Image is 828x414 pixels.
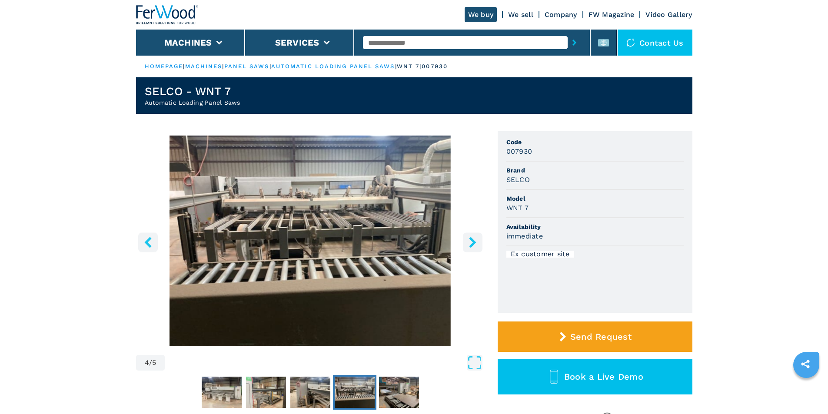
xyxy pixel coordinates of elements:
[145,98,240,107] h2: Automatic Loading Panel Saws
[185,63,223,70] a: machines
[145,84,240,98] h1: SELCO - WNT 7
[200,375,243,410] button: Go to Slide 1
[570,331,632,342] span: Send Request
[145,359,149,366] span: 4
[791,375,821,407] iframe: Chat
[335,377,375,408] img: 6e0c4b4344c82048df93d2687862a7e5
[183,63,185,70] span: |
[795,353,816,375] a: sharethis
[568,33,581,53] button: submit-button
[508,10,533,19] a: We sell
[149,359,152,366] span: /
[506,203,529,213] h3: WNT 7
[246,377,286,408] img: 6de2089d8e157302e45fcb59b3d871b1
[290,377,330,408] img: 807622a7f972a870918944e9a8442fdd
[626,38,635,47] img: Contact us
[465,7,497,22] a: We buy
[269,63,271,70] span: |
[202,377,242,408] img: d95896908e297f6a6adfd03bb8722eac
[152,359,156,366] span: 5
[589,10,635,19] a: FW Magazine
[275,37,319,48] button: Services
[379,377,419,408] img: 7bf31dcd8b95d13210d1a554b415c67a
[271,63,395,70] a: automatic loading panel saws
[545,10,577,19] a: Company
[289,375,332,410] button: Go to Slide 3
[498,359,692,394] button: Book a Live Demo
[498,321,692,352] button: Send Request
[138,232,158,252] button: left-button
[422,63,448,70] p: 007930
[145,63,183,70] a: HOMEPAGE
[564,371,643,382] span: Book a Live Demo
[618,30,692,56] div: Contact us
[136,136,485,346] img: Automatic Loading Panel Saws SELCO WNT 7
[333,375,376,410] button: Go to Slide 4
[506,146,532,156] h3: 007930
[167,355,482,371] button: Open Fullscreen
[244,375,288,410] button: Go to Slide 2
[506,175,530,185] h3: SELCO
[506,194,684,203] span: Model
[136,5,199,24] img: Ferwood
[506,251,574,258] div: Ex customer site
[136,136,485,346] div: Go to Slide 4
[136,375,485,410] nav: Thumbnail Navigation
[506,166,684,175] span: Brand
[645,10,692,19] a: Video Gallery
[164,37,212,48] button: Machines
[224,63,269,70] a: panel saws
[395,63,397,70] span: |
[506,222,684,231] span: Availability
[506,138,684,146] span: Code
[506,231,543,241] h3: immediate
[222,63,224,70] span: |
[463,232,482,252] button: right-button
[397,63,422,70] p: wnt 7 |
[377,375,421,410] button: Go to Slide 5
